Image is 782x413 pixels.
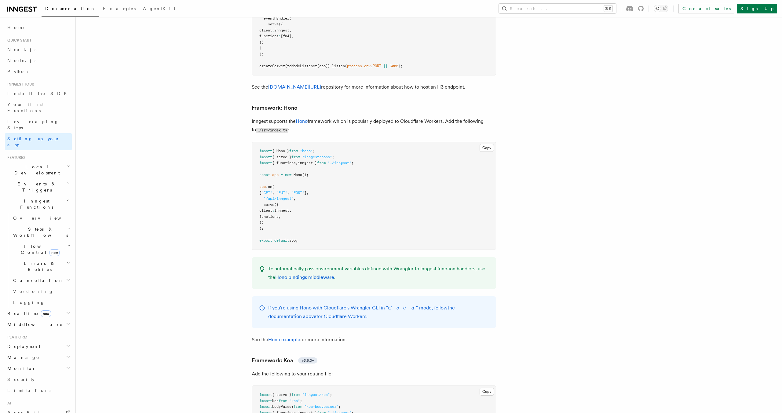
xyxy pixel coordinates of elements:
[11,243,67,255] span: Flow Control
[259,149,272,153] span: import
[259,173,270,177] span: const
[252,104,298,112] a: Framework: Hono
[266,185,272,189] span: .on
[289,28,291,32] span: ,
[143,6,175,11] span: AgentKit
[272,155,291,159] span: { serve }
[259,220,264,225] span: })
[11,260,66,272] span: Errors & Retries
[304,191,306,195] span: ]
[300,399,302,403] span: ;
[279,399,287,403] span: from
[5,308,72,319] button: Realtimenew
[678,4,734,13] a: Contact sales
[5,319,72,330] button: Middleware
[302,155,332,159] span: "inngest/hono"
[264,203,274,207] span: serve
[274,208,289,213] span: inngest
[7,91,71,96] span: Install the SDK
[272,393,291,397] span: { serve }
[5,55,72,66] a: Node.js
[5,82,34,87] span: Inngest tour
[390,64,398,68] span: 3000
[5,44,72,55] a: Next.js
[5,363,72,374] button: Monitor
[13,216,76,221] span: Overview
[294,173,302,177] span: Hono
[291,393,300,397] span: from
[272,208,274,213] span: :
[5,310,51,316] span: Realtime
[272,191,274,195] span: ,
[317,64,330,68] span: (app))
[296,161,298,165] span: ,
[268,22,279,26] span: serve
[259,52,264,56] span: );
[11,258,72,275] button: Errors & Retries
[5,181,67,193] span: Events & Triggers
[345,64,347,68] span: (
[371,64,373,68] span: .
[302,173,309,177] span: ();
[328,161,351,165] span: "./inngest"
[11,275,72,286] button: Cancellation
[499,4,616,13] button: Search...⌘K
[5,321,63,327] span: Middleware
[281,173,283,177] span: =
[291,191,304,195] span: "POST"
[480,388,494,396] button: Copy
[398,64,403,68] span: );
[289,208,291,213] span: ,
[274,28,289,32] span: inngest
[7,24,24,31] span: Home
[737,4,777,13] a: Sign Up
[317,161,326,165] span: from
[7,119,59,130] span: Leveraging Steps
[252,370,496,378] p: Add the following to your routing file:
[103,6,136,11] span: Examples
[264,16,289,20] span: eventHandler
[287,191,289,195] span: ,
[272,149,289,153] span: { Hono }
[5,365,36,371] span: Monitor
[306,191,309,195] span: ,
[5,385,72,396] a: Limitations
[604,5,612,12] kbd: ⌘K
[5,133,72,150] a: Setting up your app
[45,6,96,11] span: Documentation
[99,2,139,16] a: Examples
[5,341,72,352] button: Deployment
[5,161,72,178] button: Local Development
[304,404,338,409] span: "koa-bodyparser"
[287,64,317,68] span: toNodeListener
[259,399,272,403] span: import
[139,2,179,16] a: AgentKit
[302,358,314,363] span: v3.6.0+
[279,22,283,26] span: ({
[5,88,72,99] a: Install the SDK
[298,161,317,165] span: inngest }
[480,144,494,152] button: Copy
[11,286,72,297] a: Versioning
[7,102,44,113] span: Your first Functions
[275,274,334,280] a: Hono bindings middleware
[252,117,496,134] p: Inngest supports the framework which is popularly deployed to Cloudflare Workers. Add the followi...
[364,64,371,68] span: env
[362,64,364,68] span: .
[347,64,362,68] span: process
[259,161,272,165] span: import
[259,393,272,397] span: import
[268,84,321,90] a: [DOMAIN_NAME][URL]
[294,404,302,409] span: from
[259,404,272,409] span: import
[332,155,334,159] span: ;
[291,155,300,159] span: from
[259,28,272,32] span: client
[5,38,31,43] span: Quick start
[259,208,272,213] span: client
[5,354,39,360] span: Manage
[261,191,272,195] span: "GET"
[259,40,264,44] span: })
[259,185,266,189] span: app
[296,118,308,124] a: Hono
